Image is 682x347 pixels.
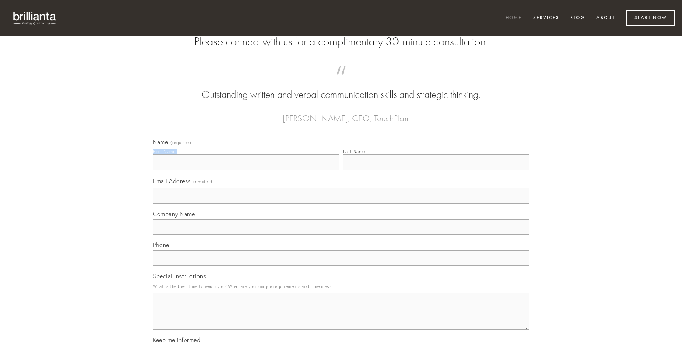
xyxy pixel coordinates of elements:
[165,73,517,102] blockquote: Outstanding written and verbal communication skills and strategic thinking.
[528,12,564,24] a: Services
[153,177,191,185] span: Email Address
[153,241,169,249] span: Phone
[626,10,675,26] a: Start Now
[7,7,63,29] img: brillianta - research, strategy, marketing
[565,12,590,24] a: Blog
[592,12,620,24] a: About
[343,149,365,154] div: Last Name
[501,12,527,24] a: Home
[193,177,214,187] span: (required)
[153,149,175,154] div: First Name
[153,272,206,280] span: Special Instructions
[170,140,191,145] span: (required)
[153,336,200,344] span: Keep me informed
[153,281,529,291] p: What is the best time to reach you? What are your unique requirements and timelines?
[153,210,195,218] span: Company Name
[153,138,168,146] span: Name
[165,102,517,126] figcaption: — [PERSON_NAME], CEO, TouchPlan
[165,73,517,88] span: “
[153,35,529,49] h2: Please connect with us for a complimentary 30-minute consultation.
